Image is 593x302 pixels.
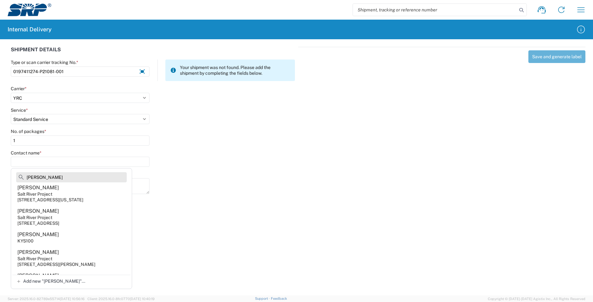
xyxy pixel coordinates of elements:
input: Shipment, tracking or reference number [353,4,517,16]
label: Carrier [11,86,27,91]
a: Support [255,297,271,300]
div: [STREET_ADDRESS][PERSON_NAME] [17,261,95,267]
a: Feedback [271,297,287,300]
span: Client: 2025.16.0-8fc0770 [87,297,155,301]
span: [DATE] 10:40:19 [130,297,155,301]
div: [PERSON_NAME] [17,249,59,256]
span: Server: 2025.16.0-82789e55714 [8,297,85,301]
div: [PERSON_NAME] [17,272,59,279]
div: Salt River Project [17,256,52,261]
span: Your shipment was not found. Please add the shipment by completing the fields below. [180,65,290,76]
div: [PERSON_NAME] [17,208,59,215]
label: Service [11,107,28,113]
div: [STREET_ADDRESS][US_STATE] [17,197,83,203]
div: Salt River Project [17,191,52,197]
span: Copyright © [DATE]-[DATE] Agistix Inc., All Rights Reserved [488,296,585,302]
label: Type or scan carrier tracking No. [11,60,78,65]
span: [DATE] 10:56:16 [60,297,85,301]
div: KYS100 [17,238,34,244]
div: [PERSON_NAME] [17,231,59,238]
span: Add new "[PERSON_NAME]"... [23,278,85,284]
label: No. of packages [11,129,46,134]
h2: Internal Delivery [8,26,52,33]
div: [STREET_ADDRESS] [17,220,59,226]
label: Contact name [11,150,41,156]
div: [PERSON_NAME] [17,184,59,191]
div: Salt River Project [17,215,52,220]
img: srp [8,3,51,16]
div: SHIPMENT DETAILS [11,47,295,60]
